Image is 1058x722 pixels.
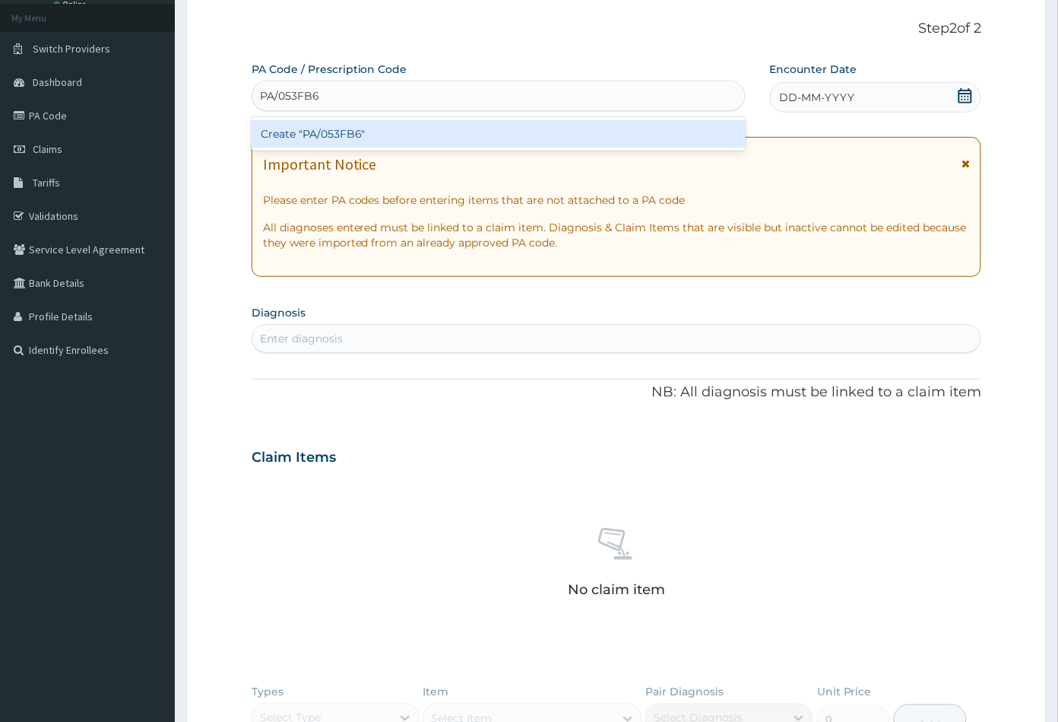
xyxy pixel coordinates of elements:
[263,156,377,173] h1: Important Notice
[33,176,60,189] span: Tariffs
[252,120,746,148] div: Create "PA/053FB6"
[252,450,336,466] h3: Claim Items
[780,90,855,105] span: DD-MM-YYYY
[770,62,857,77] label: Encounter Date
[33,75,82,89] span: Dashboard
[252,383,982,402] p: NB: All diagnosis must be linked to a claim item
[33,42,110,56] span: Switch Providers
[252,305,306,320] label: Diagnosis
[33,142,62,156] span: Claims
[263,220,971,250] p: All diagnoses entered must be linked to a claim item. Diagnosis & Claim Items that are visible bu...
[568,582,665,597] p: No claim item
[260,331,343,346] div: Enter diagnosis
[263,192,971,208] p: Please enter PA codes before entering items that are not attached to a PA code
[252,62,407,77] label: PA Code / Prescription Code
[252,21,982,37] p: Step 2 of 2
